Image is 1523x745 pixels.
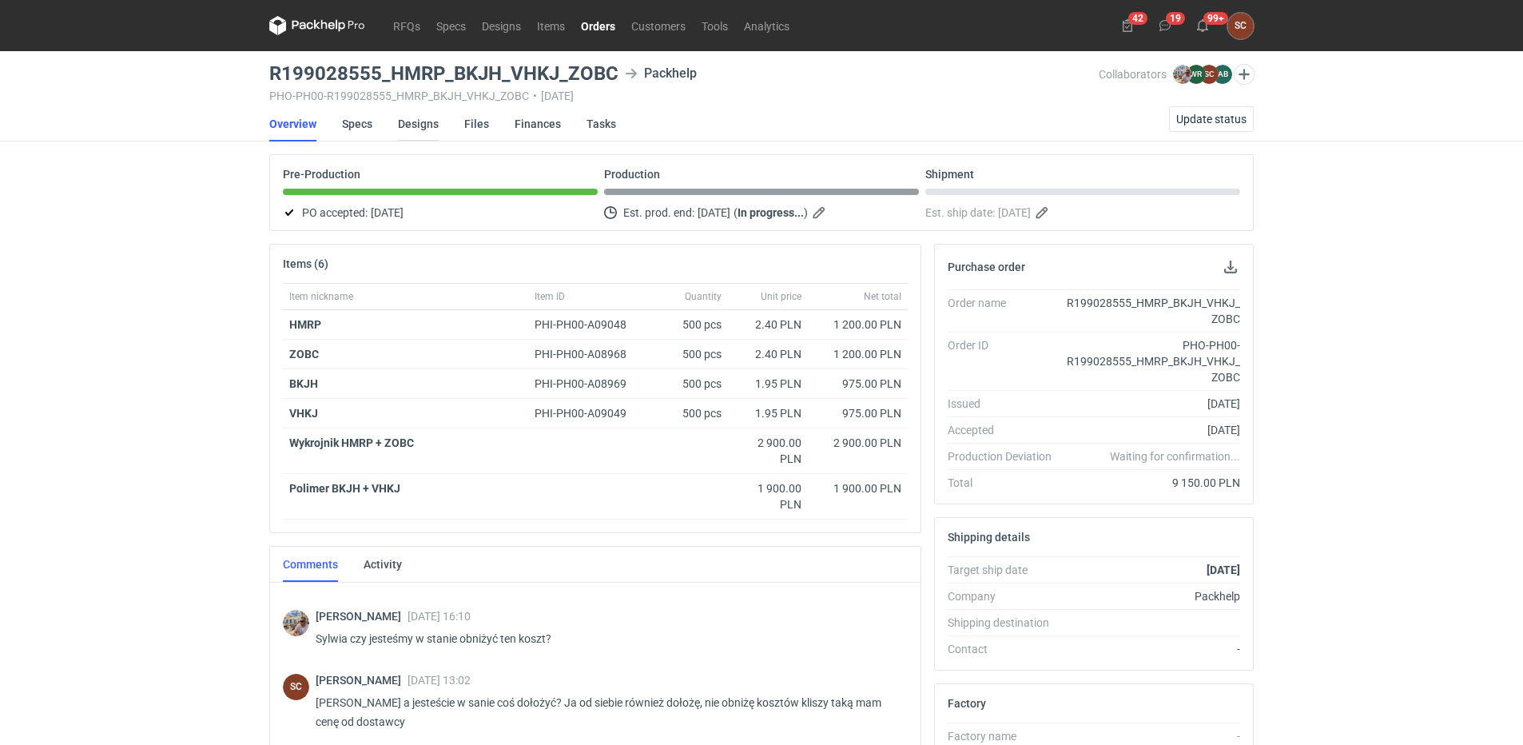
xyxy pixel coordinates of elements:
[648,369,728,399] div: 500 pcs
[515,106,561,141] a: Finances
[734,435,801,467] div: 2 900.00 PLN
[289,436,414,449] strong: Wykrojnik HMRP + ZOBC
[1187,65,1206,84] figcaption: WR
[734,346,801,362] div: 2.40 PLN
[1234,64,1255,85] button: Edit collaborators
[1169,106,1254,132] button: Update status
[1064,396,1240,412] div: [DATE]
[408,610,471,623] span: [DATE] 16:10
[342,106,372,141] a: Specs
[736,16,797,35] a: Analytics
[738,206,804,219] strong: In progress...
[734,480,801,512] div: 1 900.00 PLN
[604,203,919,222] div: Est. prod. end:
[1227,13,1254,39] div: Sylwia Cichórz
[648,399,728,428] div: 500 pcs
[1099,68,1167,81] span: Collaborators
[533,90,537,102] span: •
[948,588,1064,604] div: Company
[1152,13,1178,38] button: 19
[1064,337,1240,385] div: PHO-PH00-R199028555_HMRP_BKJH_VHKJ_ZOBC
[316,674,408,687] span: [PERSON_NAME]
[535,376,642,392] div: PHI-PH00-A08969
[289,290,353,303] span: Item nickname
[1064,641,1240,657] div: -
[1064,728,1240,744] div: -
[864,290,901,303] span: Net total
[925,203,1240,222] div: Est. ship date:
[948,396,1064,412] div: Issued
[1064,588,1240,604] div: Packhelp
[283,547,338,582] a: Comments
[316,610,408,623] span: [PERSON_NAME]
[1199,65,1219,84] figcaption: SC
[269,64,618,83] h3: R199028555_HMRP_BKJH_VHKJ_ZOBC
[408,674,471,687] span: [DATE] 13:02
[573,16,623,35] a: Orders
[948,337,1064,385] div: Order ID
[625,64,697,83] div: Packhelp
[529,16,573,35] a: Items
[269,90,1099,102] div: PHO-PH00-R199028555_HMRP_BKJH_VHKJ_ZOBC [DATE]
[283,674,309,700] div: Sylwia Cichórz
[648,310,728,340] div: 500 pcs
[948,422,1064,438] div: Accepted
[283,674,309,700] figcaption: SC
[283,168,360,181] p: Pre-Production
[535,290,565,303] span: Item ID
[1034,203,1053,222] button: Edit estimated shipping date
[948,261,1025,273] h2: Purchase order
[948,641,1064,657] div: Contact
[283,203,598,222] div: PO accepted:
[811,203,830,222] button: Edit estimated production end date
[535,346,642,362] div: PHI-PH00-A08968
[289,482,400,495] strong: Polimer BKJH + VHKJ
[694,16,736,35] a: Tools
[535,405,642,421] div: PHI-PH00-A09049
[316,693,895,731] p: [PERSON_NAME] a jesteście w sanie coś dołożyć? Ja od siebie również dołożę, nie obniżę kosztów kl...
[734,405,801,421] div: 1.95 PLN
[925,168,974,181] p: Shipment
[734,376,801,392] div: 1.95 PLN
[283,257,328,270] h2: Items (6)
[398,106,439,141] a: Designs
[364,547,402,582] a: Activity
[948,615,1064,631] div: Shipping destination
[474,16,529,35] a: Designs
[948,448,1064,464] div: Production Deviation
[464,106,489,141] a: Files
[948,295,1064,327] div: Order name
[948,697,986,710] h2: Factory
[814,346,901,362] div: 1 200.00 PLN
[814,405,901,421] div: 975.00 PLN
[283,610,309,636] img: Michał Palasek
[814,376,901,392] div: 975.00 PLN
[1064,475,1240,491] div: 9 150.00 PLN
[1176,114,1247,125] span: Update status
[269,16,365,35] svg: Packhelp Pro
[814,435,901,451] div: 2 900.00 PLN
[1064,422,1240,438] div: [DATE]
[761,290,801,303] span: Unit price
[623,16,694,35] a: Customers
[535,317,642,333] div: PHI-PH00-A09048
[948,531,1030,544] h2: Shipping details
[1221,257,1240,277] button: Download PO
[1190,13,1215,38] button: 99+
[1227,13,1254,39] button: SC
[289,348,319,361] a: ZOBC
[648,340,728,369] div: 500 pcs
[289,377,318,390] a: BKJH
[371,203,404,222] span: [DATE]
[814,480,901,496] div: 1 900.00 PLN
[734,206,738,219] em: (
[948,562,1064,578] div: Target ship date
[1064,295,1240,327] div: R199028555_HMRP_BKJH_VHKJ_ZOBC
[1207,564,1240,576] strong: [DATE]
[804,206,808,219] em: )
[948,475,1064,491] div: Total
[1173,65,1192,84] img: Michał Palasek
[1110,448,1240,464] em: Waiting for confirmation...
